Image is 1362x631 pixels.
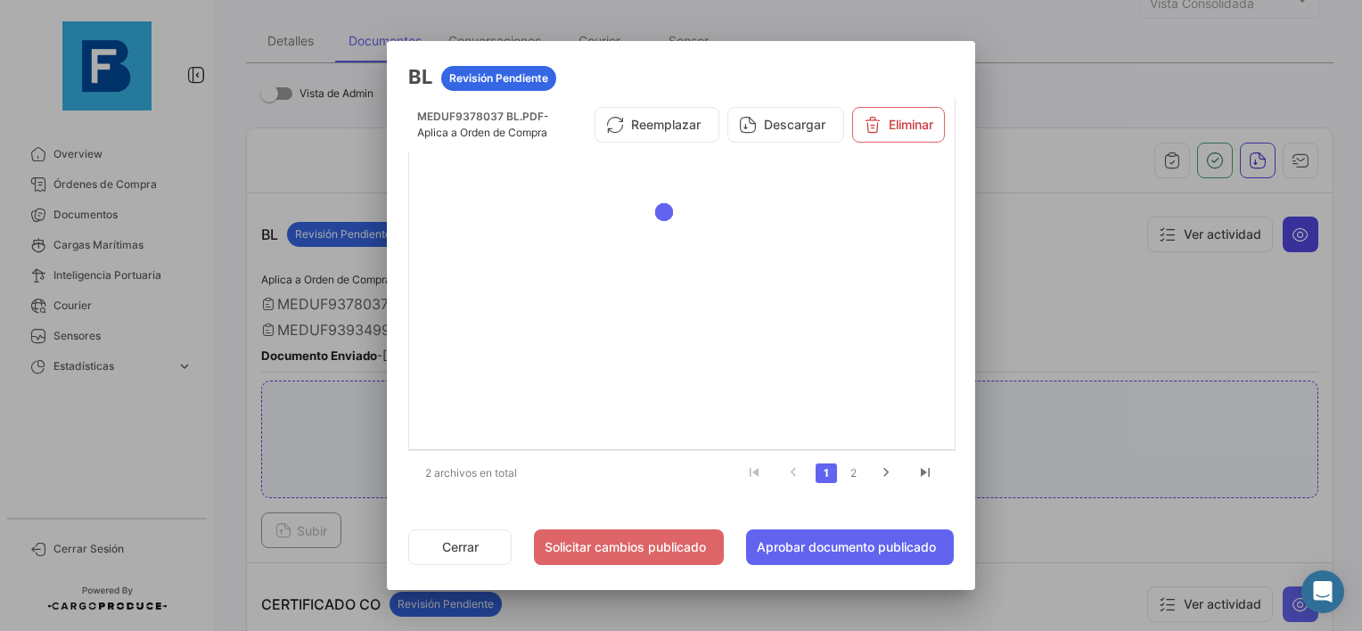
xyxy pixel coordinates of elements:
[842,463,864,483] a: 2
[408,62,954,91] h3: BL
[816,463,837,483] a: 1
[776,463,810,483] a: go to previous page
[408,529,512,565] button: Cerrar
[727,107,844,143] button: Descargar
[852,107,945,143] button: Eliminar
[746,529,954,565] button: Aprobar documento publicado
[869,463,903,483] a: go to next page
[534,529,724,565] button: Solicitar cambios publicado
[737,463,771,483] a: go to first page
[417,110,544,123] span: MEDUF9378037 BL.PDF
[840,458,866,488] li: page 2
[1301,570,1344,613] div: Abrir Intercom Messenger
[908,463,942,483] a: go to last page
[813,458,840,488] li: page 1
[595,107,719,143] button: Reemplazar
[408,451,555,496] div: 2 archivos en total
[449,70,548,86] span: Revisión Pendiente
